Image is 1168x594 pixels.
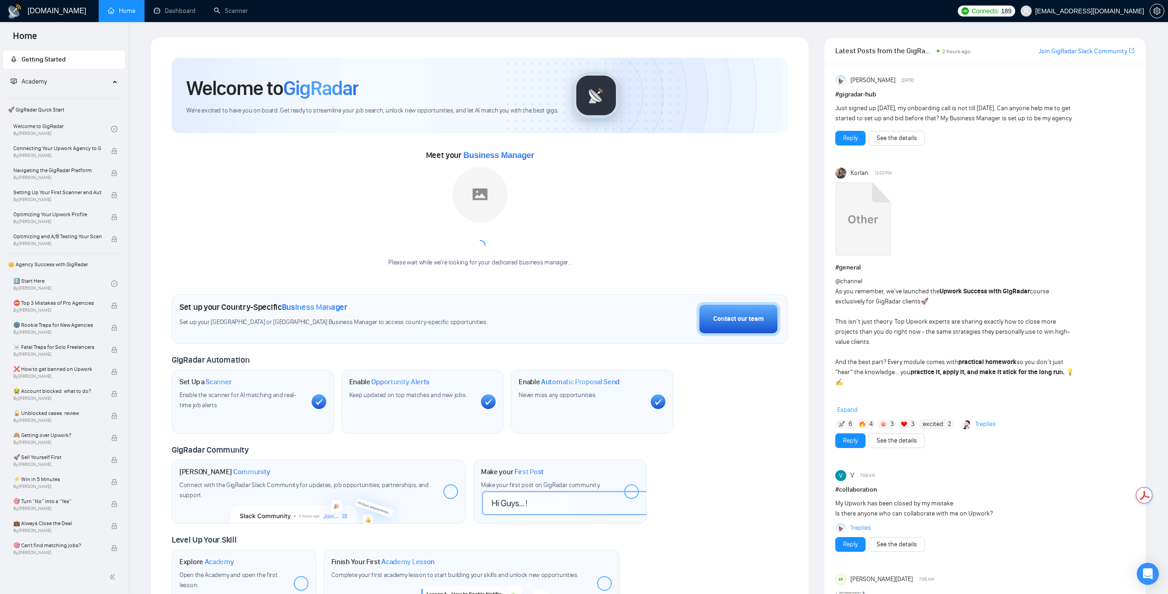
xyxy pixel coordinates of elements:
[13,298,101,308] span: ⛔ Top 3 Mistakes of Pro Agencies
[835,168,846,179] img: Korlan
[835,276,1074,579] div: As you remember, we’ve launched the course exclusively for GigRadar clients This isn’t just theor...
[859,421,866,427] img: 🔥
[961,419,971,429] img: Sergey
[13,144,101,153] span: Connecting Your Upwork Agency to GigRadar
[835,45,933,56] span: Latest Posts from the GigRadar Community
[371,377,430,387] span: Opportunity Alerts
[901,421,907,427] img: ❤️
[835,537,866,552] button: Reply
[843,133,858,143] a: Reply
[214,7,248,15] a: searchScanner
[179,571,278,589] span: Open the Academy and open the first lesson.
[179,481,429,499] span: Connect with the GigRadar Slack Community for updates, job opportunities, partnerships, and support.
[890,420,894,429] span: 3
[464,151,534,160] span: Business Manager
[713,314,764,324] div: Contact our team
[972,6,999,16] span: Connects:
[13,440,101,445] span: By [PERSON_NAME]
[13,197,101,202] span: By [PERSON_NAME]
[4,255,124,274] span: 👑 Agency Success with GigRadar
[381,557,435,566] span: Academy Lesson
[3,50,125,69] li: Getting Started
[475,240,486,251] span: loading
[919,575,934,583] span: 7:06 AM
[697,302,780,336] button: Contact our team
[111,192,117,198] span: lock
[836,574,846,584] div: AR
[948,420,951,429] span: 2
[111,170,117,176] span: lock
[13,374,101,379] span: By [PERSON_NAME]
[939,287,1030,295] strong: Upwork Success with GigRadar
[282,302,347,312] span: Business Manager
[13,418,101,423] span: By [PERSON_NAME]
[22,56,66,63] span: Getting Started
[13,475,101,484] span: ⚡ Win in 5 Minutes
[1023,8,1029,14] span: user
[111,545,117,551] span: lock
[111,280,117,287] span: check-circle
[179,318,540,327] span: Set up your [GEOGRAPHIC_DATA] or [GEOGRAPHIC_DATA] Business Manager to access country-specific op...
[860,471,875,480] span: 7:09 AM
[11,78,17,84] span: fund-projection-screen
[836,523,846,533] img: Anisuzzaman Khan
[13,352,101,357] span: By [PERSON_NAME]
[961,7,969,15] img: upwork-logo.png
[13,119,111,139] a: Welcome to GigRadarBy[PERSON_NAME]
[111,126,117,132] span: check-circle
[13,175,101,180] span: By [PERSON_NAME]
[922,419,944,429] span: :excited:
[13,431,101,440] span: 🙈 Getting over Upwork?
[541,377,620,387] span: Automatic Proposal Send
[13,342,101,352] span: ☠️ Fatal Traps for Solo Freelancers
[911,420,915,429] span: 3
[4,101,124,119] span: 🚀 GigRadar Quick Start
[233,467,270,476] span: Community
[383,258,577,267] div: Please wait while we're looking for your dedicated business manager...
[1129,46,1134,55] a: export
[13,330,101,335] span: By [PERSON_NAME]
[958,358,1017,366] strong: practical homework
[349,377,430,387] h1: Enable
[11,56,17,62] span: rocket
[111,391,117,397] span: lock
[519,377,620,387] h1: Enable
[835,433,866,448] button: Reply
[111,413,117,419] span: lock
[186,106,559,115] span: We're excited to have you on board. Get ready to streamline your job search, unlock new opportuni...
[13,528,101,533] span: By [PERSON_NAME]
[172,535,236,545] span: Level Up Your Skill
[22,78,47,85] span: Academy
[331,557,435,566] h1: Finish Your First
[13,462,101,467] span: By [PERSON_NAME]
[835,90,1134,100] h1: # gigradar-hub
[179,557,234,566] h1: Explore
[111,148,117,154] span: lock
[850,574,913,584] span: [PERSON_NAME][DATE]
[108,7,135,15] a: homeHome
[1129,47,1134,54] span: export
[13,308,101,313] span: By [PERSON_NAME]
[13,387,101,396] span: 😭 Account blocked: what to do?
[835,470,846,481] img: V
[1150,4,1164,18] button: setting
[975,420,996,429] a: 1replies
[206,377,231,387] span: Scanner
[481,467,544,476] h1: Make your
[111,214,117,220] span: lock
[835,378,843,386] span: ✍️
[13,541,101,550] span: 🎯 Can't find matching jobs?
[850,471,854,481] span: V
[13,219,101,224] span: By [PERSON_NAME]
[111,347,117,353] span: lock
[111,435,117,441] span: lock
[111,369,117,375] span: lock
[111,501,117,507] span: lock
[877,436,917,446] a: See the details
[901,76,914,84] span: [DATE]
[7,4,22,19] img: logo
[869,420,873,429] span: 4
[331,571,579,579] span: Complete your first academy lesson to start building your skills and unlock new opportunities.
[453,167,508,222] img: placeholder.png
[111,236,117,242] span: lock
